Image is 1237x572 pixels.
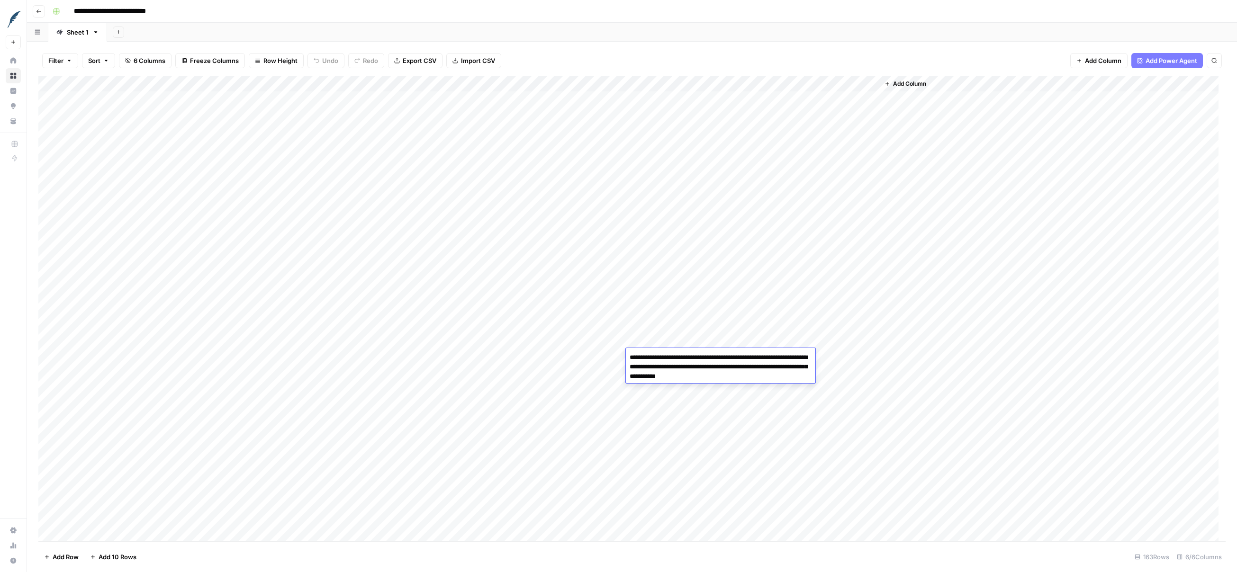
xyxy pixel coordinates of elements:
button: Add Row [38,549,84,564]
button: Import CSV [446,53,501,68]
img: tab_keywords_by_traffic_grey.svg [96,55,103,63]
a: Insights [6,83,21,98]
span: Add Column [1085,56,1121,65]
span: Add Row [53,552,79,562]
button: Sort [82,53,115,68]
button: Help + Support [6,553,21,568]
button: Add 10 Rows [84,549,142,564]
span: Add Column [893,80,926,88]
button: Add Power Agent [1131,53,1203,68]
div: Sheet 1 [67,27,89,37]
span: Undo [322,56,338,65]
img: logo_orange.svg [15,15,23,23]
span: Import CSV [461,56,495,65]
span: Row Height [263,56,298,65]
div: Keywords by Traffic [106,56,156,62]
button: 6 Columns [119,53,172,68]
button: Row Height [249,53,304,68]
span: Sort [88,56,100,65]
span: Export CSV [403,56,436,65]
button: Workspace: FreeWill [6,8,21,31]
a: Sheet 1 [48,23,107,42]
span: 6 Columns [134,56,165,65]
button: Add Column [1070,53,1128,68]
button: Filter [42,53,78,68]
button: Add Column [881,78,930,90]
span: Add 10 Rows [99,552,136,562]
div: Domain: [DOMAIN_NAME] [25,25,104,32]
span: Filter [48,56,63,65]
button: Undo [307,53,344,68]
a: Usage [6,538,21,553]
img: website_grey.svg [15,25,23,32]
img: FreeWill Logo [6,11,23,28]
a: Home [6,53,21,68]
a: Browse [6,68,21,83]
div: Domain Overview [38,56,85,62]
div: v 4.0.25 [27,15,46,23]
span: Add Power Agent [1146,56,1197,65]
a: Your Data [6,114,21,129]
button: Freeze Columns [175,53,245,68]
img: tab_domain_overview_orange.svg [27,55,35,63]
span: Redo [363,56,378,65]
button: Redo [348,53,384,68]
div: 163 Rows [1131,549,1173,564]
a: Settings [6,523,21,538]
a: Opportunities [6,98,21,114]
span: Freeze Columns [190,56,239,65]
button: Export CSV [388,53,442,68]
div: 6/6 Columns [1173,549,1226,564]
